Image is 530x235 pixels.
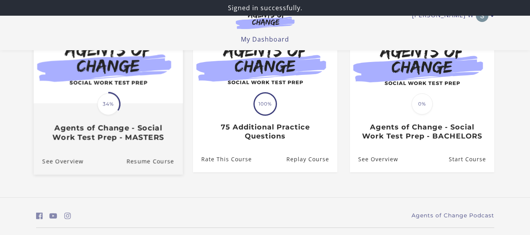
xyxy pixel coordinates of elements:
i: https://www.instagram.com/agentsofchangeprep/ (Open in a new window) [64,212,71,220]
a: Agents of Change Podcast [412,211,494,220]
a: Agents of Change - Social Work Test Prep - MASTERS: See Overview [33,148,83,175]
span: 100% [255,93,276,115]
a: Agents of Change - Social Work Test Prep - BACHELORS: See Overview [350,147,398,172]
a: Agents of Change - Social Work Test Prep - BACHELORS: Resume Course [448,147,494,172]
i: https://www.facebook.com/groups/aswbtestprep (Open in a new window) [36,212,43,220]
h3: Agents of Change - Social Work Test Prep - BACHELORS [358,123,486,140]
h3: 75 Additional Practice Questions [201,123,329,140]
a: https://www.instagram.com/agentsofchangeprep/ (Open in a new window) [64,210,71,222]
span: 0% [412,93,433,115]
a: Agents of Change - Social Work Test Prep - MASTERS: Resume Course [126,148,183,175]
i: https://www.youtube.com/c/AgentsofChangeTestPrepbyMeaganMitchell (Open in a new window) [49,212,57,220]
a: Toggle menu [412,9,490,22]
img: Agents of Change Logo [228,11,303,29]
a: My Dashboard [241,35,289,44]
a: 75 Additional Practice Questions: Resume Course [286,147,337,172]
p: Signed in successfully. [3,3,527,13]
a: 75 Additional Practice Questions: Rate This Course [193,147,252,172]
a: https://www.facebook.com/groups/aswbtestprep (Open in a new window) [36,210,43,222]
h3: Agents of Change - Social Work Test Prep - MASTERS [42,124,174,142]
span: 34% [97,93,119,115]
a: https://www.youtube.com/c/AgentsofChangeTestPrepbyMeaganMitchell (Open in a new window) [49,210,57,222]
